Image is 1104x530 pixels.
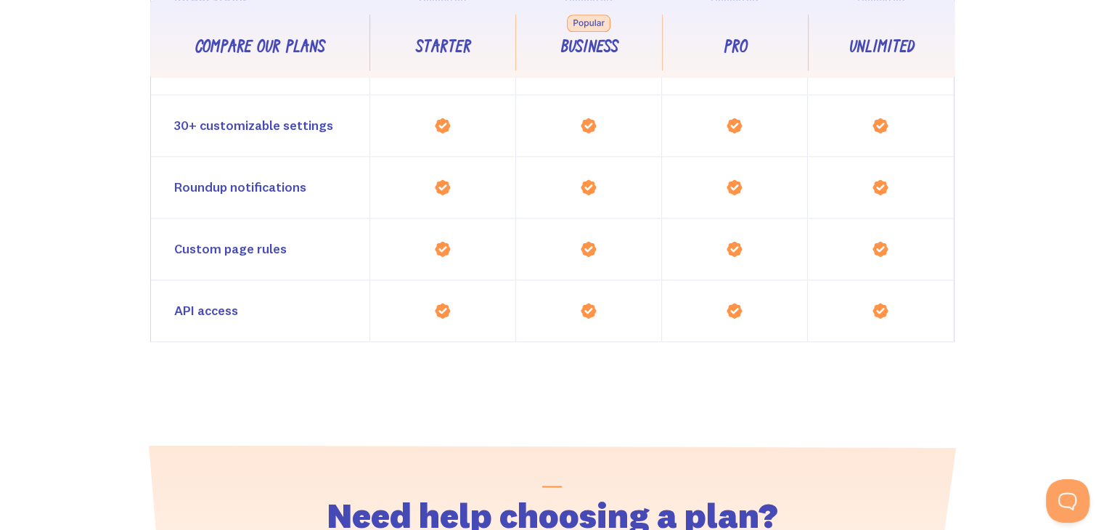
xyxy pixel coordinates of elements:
[415,38,470,59] div: Starter
[195,38,324,59] div: Compare our plans
[174,177,306,198] div: Roundup notifications
[174,115,333,136] div: 30+ customizable settings
[174,301,238,322] div: API access
[560,38,618,59] div: Business
[1046,479,1089,523] iframe: Toggle Customer Support
[723,38,747,59] div: Pro
[849,38,914,59] div: Unlimited
[174,239,287,260] div: Custom page rules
